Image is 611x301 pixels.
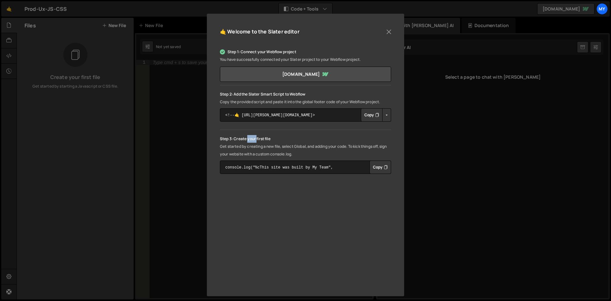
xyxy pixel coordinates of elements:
p: Get started by creating a new file, select Global, and adding your code. To kick things off, sign... [220,143,391,158]
button: Copy [361,108,383,122]
iframe: YouTube video player [220,188,391,285]
textarea: console.log("%cThis site was built by My Team", "background:blue;color:#fff;padding: 8px;"); [220,161,391,174]
p: Step 2: Add the Slater Smart Script to Webflow [220,90,391,98]
button: Close [384,27,394,37]
a: My [596,3,608,15]
button: Copy [369,161,391,174]
p: Step 1: Connect your Webflow project [220,48,391,56]
div: Button group with nested dropdown [369,161,391,174]
h5: 🤙 Welcome to the Slater editor [220,27,299,37]
div: Button group with nested dropdown [361,108,391,122]
a: [DOMAIN_NAME] [220,67,391,82]
textarea: <!--🤙 [URL][PERSON_NAME][DOMAIN_NAME]> <script>document.addEventListener("DOMContentLoaded", func... [220,108,391,122]
p: Copy the provided script and paste it into the global footer code of your Webflow project. [220,98,391,106]
p: Step 3: Create your first file [220,135,391,143]
p: You have successfully connected your Slater project to your Webflow project. [220,56,391,63]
